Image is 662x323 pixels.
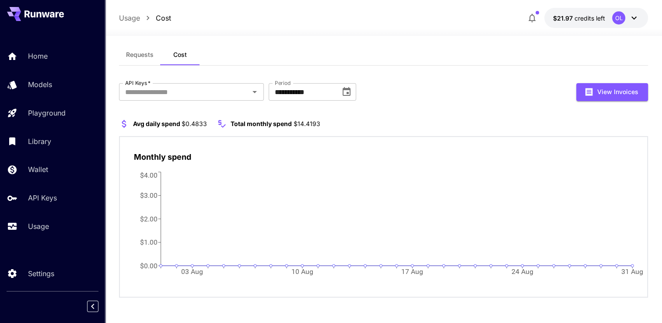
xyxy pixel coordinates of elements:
tspan: $3.00 [140,191,157,200]
a: Cost [156,13,171,23]
tspan: $4.00 [140,171,157,179]
div: $21.96776 [553,14,605,23]
div: Collapse sidebar [94,298,105,314]
p: Usage [28,221,49,232]
p: Home [28,51,48,61]
button: Open [249,86,261,98]
tspan: $0.00 [140,261,157,270]
button: Collapse sidebar [87,301,98,312]
tspan: 10 Aug [291,267,313,276]
tspan: $1.00 [140,238,157,246]
button: Choose date, selected date is Aug 31, 2025 [338,83,355,101]
span: Total monthly spend [231,120,292,127]
nav: breadcrumb [119,13,171,23]
a: Usage [119,13,140,23]
tspan: 31 Aug [621,267,643,276]
span: $0.4833 [182,120,207,127]
span: Requests [126,51,154,59]
span: Avg daily spend [133,120,180,127]
p: Wallet [28,164,48,175]
label: Period [275,79,291,87]
button: View Invoices [576,83,648,101]
span: credits left [574,14,605,22]
span: $21.97 [553,14,574,22]
p: Settings [28,268,54,279]
iframe: Chat Widget [618,281,662,323]
tspan: 24 Aug [511,267,533,276]
tspan: 17 Aug [401,267,423,276]
tspan: 03 Aug [181,267,203,276]
p: Playground [28,108,66,118]
p: Models [28,79,52,90]
div: OL [612,11,625,25]
span: Cost [173,51,187,59]
label: API Keys [125,79,151,87]
button: $21.96776OL [544,8,648,28]
p: Library [28,136,51,147]
a: View Invoices [576,87,648,95]
p: API Keys [28,193,57,203]
tspan: $2.00 [140,214,157,223]
span: $14.4193 [294,120,320,127]
p: Monthly spend [134,151,191,163]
